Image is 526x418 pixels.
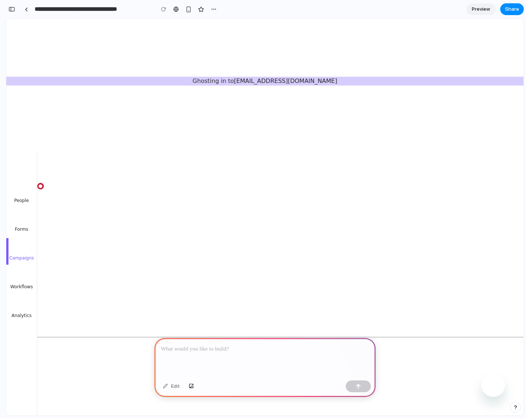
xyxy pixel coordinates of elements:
[475,355,499,378] iframe: Button to launch messaging window
[8,160,229,282] img: Shop Halloween Candles
[228,59,331,66] a: [EMAIL_ADDRESS][DOMAIN_NAME]
[505,6,519,13] span: Share
[466,3,496,15] a: Preview
[472,6,490,13] span: Preview
[8,15,229,160] img: Shop Halloween Candles
[500,3,524,15] button: Share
